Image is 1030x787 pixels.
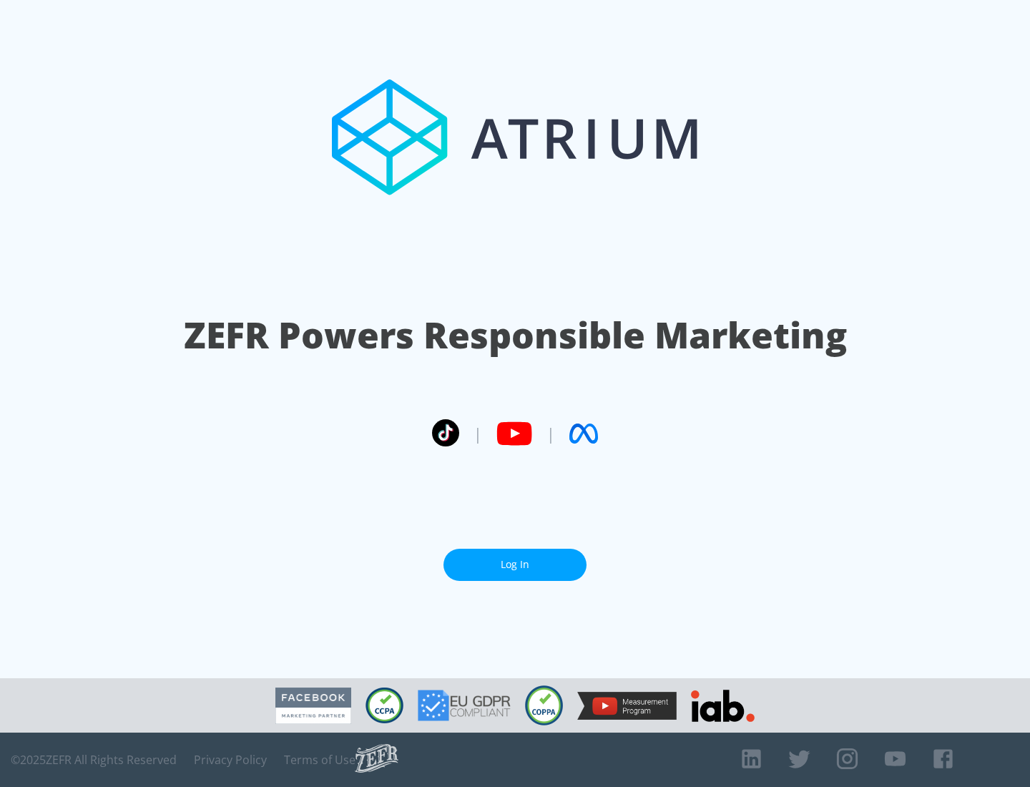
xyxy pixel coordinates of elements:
img: Facebook Marketing Partner [275,688,351,724]
img: CCPA Compliant [366,688,403,723]
a: Privacy Policy [194,753,267,767]
span: © 2025 ZEFR All Rights Reserved [11,753,177,767]
a: Log In [443,549,587,581]
img: YouTube Measurement Program [577,692,677,720]
span: | [474,423,482,444]
img: IAB [691,690,755,722]
img: COPPA Compliant [525,685,563,725]
h1: ZEFR Powers Responsible Marketing [184,311,847,360]
a: Terms of Use [284,753,355,767]
img: GDPR Compliant [418,690,511,721]
span: | [546,423,555,444]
